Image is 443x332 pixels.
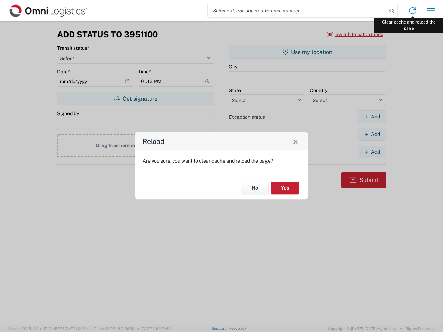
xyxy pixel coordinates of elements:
button: No [241,182,269,194]
p: Are you sure, you want to clear cache and reload the page? [143,158,300,164]
h4: Reload [143,137,164,147]
button: Yes [271,182,299,194]
button: Close [291,137,300,146]
input: Shipment, tracking or reference number [208,4,387,17]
